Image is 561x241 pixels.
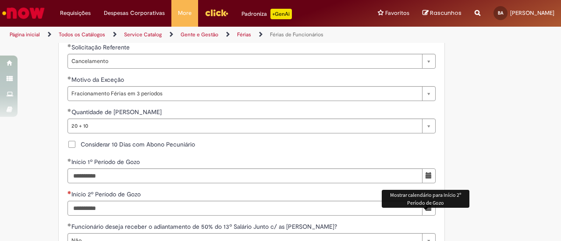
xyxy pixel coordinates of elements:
[270,9,292,19] p: +GenAi
[104,9,165,17] span: Despesas Corporativas
[181,31,218,38] a: Gente e Gestão
[67,201,423,216] input: Início 2º Período de Gozo
[71,108,163,116] span: Quantidade de [PERSON_NAME]
[81,140,195,149] span: Considerar 10 Dias com Abono Pecuniário
[422,168,436,183] button: Mostrar calendário para Início 1º Período de Gozo
[67,44,71,47] span: Obrigatório Preenchido
[178,9,192,17] span: More
[71,54,418,68] span: Cancelamento
[1,4,46,22] img: ServiceNow
[385,9,409,17] span: Favoritos
[205,6,228,19] img: click_logo_yellow_360x200.png
[71,87,418,101] span: Fracionamento Férias em 3 períodos
[67,76,71,80] span: Obrigatório Preenchido
[67,168,423,183] input: Início 1º Período de Gozo 25 August 2025 Monday
[71,119,418,133] span: 20 + 10
[60,9,91,17] span: Requisições
[241,9,292,19] div: Padroniza
[498,10,503,16] span: BA
[237,31,251,38] a: Férias
[71,223,339,231] span: Funcionário deseja receber o adiantamento de 50% do 13º Salário Junto c/ as [PERSON_NAME]?
[270,31,323,38] a: Férias de Funcionários
[430,9,462,17] span: Rascunhos
[67,108,71,112] span: Obrigatório Preenchido
[71,43,131,51] span: Solicitação Referente
[382,190,469,207] div: Mostrar calendário para Início 2º Período de Gozo
[67,191,71,194] span: Necessários
[59,31,105,38] a: Todos os Catálogos
[423,9,462,17] a: Rascunhos
[10,31,40,38] a: Página inicial
[71,76,126,84] span: Motivo da Exceção
[71,158,142,166] span: Início 1º Período de Gozo
[71,190,142,198] span: Início 2º Período de Gozo
[67,158,71,162] span: Obrigatório Preenchido
[67,223,71,227] span: Obrigatório Preenchido
[510,9,554,17] span: [PERSON_NAME]
[7,27,367,43] ul: Trilhas de página
[124,31,162,38] a: Service Catalog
